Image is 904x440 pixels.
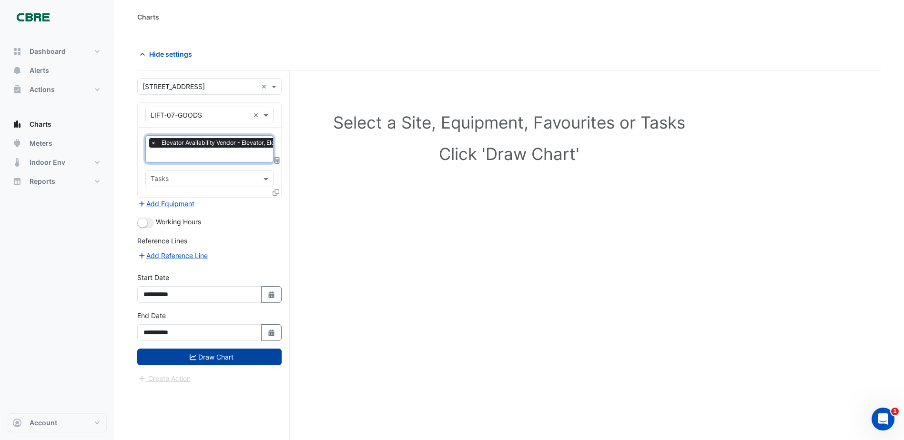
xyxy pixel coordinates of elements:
app-icon: Indoor Env [12,158,22,167]
span: Clone Favourites and Tasks from this Equipment to other Equipment [273,188,279,196]
span: Reports [30,177,55,186]
label: Start Date [137,272,169,282]
h1: Select a Site, Equipment, Favourites or Tasks [158,112,860,132]
span: Account [30,418,57,428]
label: Reference Lines [137,236,187,246]
button: Dashboard [8,42,107,61]
span: Meters [30,139,52,148]
span: Indoor Env [30,158,65,167]
span: Working Hours [156,218,201,226]
app-icon: Actions [12,85,22,94]
span: Choose Function [273,156,282,164]
button: Charts [8,115,107,134]
app-icon: Meters [12,139,22,148]
h1: Click 'Draw Chart' [158,144,860,164]
button: Alerts [8,61,107,80]
button: Reports [8,172,107,191]
button: Indoor Env [8,153,107,172]
button: Hide settings [137,46,198,62]
fa-icon: Select Date [267,290,276,299]
app-icon: Reports [12,177,22,186]
fa-icon: Select Date [267,329,276,337]
span: Dashboard [30,47,66,56]
span: Clear [253,110,261,120]
app-icon: Dashboard [12,47,22,56]
span: 1 [891,408,899,415]
label: End Date [137,310,166,320]
button: Meters [8,134,107,153]
span: Elevator Availability Vendor - Elevator, Elevator [159,138,291,148]
img: Company Logo [11,8,54,27]
app-icon: Charts [12,120,22,129]
button: Add Equipment [137,198,195,209]
span: × [149,138,158,148]
iframe: Intercom live chat [872,408,894,430]
span: Clear [261,81,269,91]
app-escalated-ticket-create-button: Please draw the charts first [137,374,191,382]
button: Draw Chart [137,349,282,365]
span: Hide settings [149,49,192,59]
button: Add Reference Line [137,250,208,261]
div: Charts [137,12,159,22]
button: Account [8,413,107,432]
button: Actions [8,80,107,99]
span: Actions [30,85,55,94]
span: Alerts [30,66,49,75]
div: Tasks [149,173,169,186]
span: Charts [30,120,51,129]
app-icon: Alerts [12,66,22,75]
